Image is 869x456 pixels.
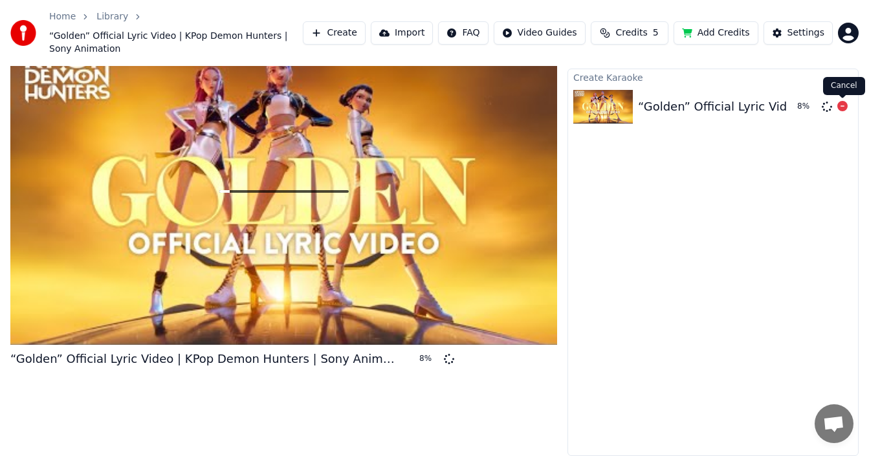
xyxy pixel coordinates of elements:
button: Create [303,21,366,45]
button: Settings [764,21,833,45]
div: Create Karaoke [568,69,858,85]
button: FAQ [438,21,488,45]
div: 8 % [419,354,439,364]
nav: breadcrumb [49,10,303,56]
div: Settings [787,27,824,39]
div: Cancel [823,77,865,95]
button: Credits5 [591,21,668,45]
button: Add Credits [674,21,758,45]
button: Video Guides [494,21,586,45]
img: youka [10,20,36,46]
a: Home [49,10,76,23]
span: Credits [615,27,647,39]
a: Library [96,10,128,23]
div: 8 % [797,102,817,112]
div: “Golden” Official Lyric Video | KPop Demon Hunters | Sony Animation [10,350,399,368]
div: Open chat [815,404,853,443]
span: 5 [653,27,659,39]
span: “Golden” Official Lyric Video | KPop Demon Hunters | Sony Animation [49,30,303,56]
button: Import [371,21,433,45]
